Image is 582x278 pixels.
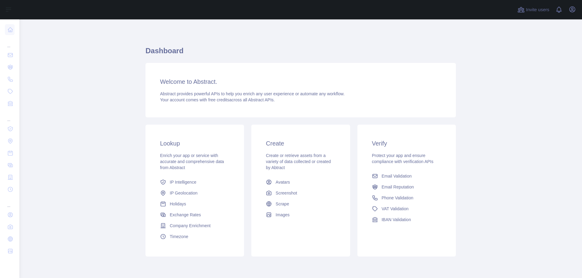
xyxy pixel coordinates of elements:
a: Timezone [158,231,232,242]
span: Phone Validation [382,195,413,201]
h1: Dashboard [145,46,456,61]
h3: Lookup [160,139,229,148]
a: Avatars [263,177,338,188]
span: VAT Validation [382,206,409,212]
span: Protect your app and ensure compliance with verification APIs [372,153,433,164]
a: IBAN Validation [370,214,444,225]
div: ... [5,110,15,122]
a: Images [263,209,338,220]
div: ... [5,196,15,208]
span: Enrich your app or service with accurate and comprehensive data from Abstract [160,153,224,170]
span: Company Enrichment [170,223,211,229]
h3: Welcome to Abstract. [160,77,441,86]
span: IBAN Validation [382,217,411,223]
span: Images [276,212,289,218]
a: Screenshot [263,188,338,198]
span: Create or retrieve assets from a variety of data collected or created by Abtract [266,153,331,170]
a: Email Validation [370,171,444,182]
span: Screenshot [276,190,297,196]
a: Holidays [158,198,232,209]
span: Scrape [276,201,289,207]
span: Email Reputation [382,184,414,190]
a: IP Intelligence [158,177,232,188]
a: Scrape [263,198,338,209]
h3: Verify [372,139,441,148]
span: IP Geolocation [170,190,198,196]
h3: Create [266,139,335,148]
a: IP Geolocation [158,188,232,198]
button: Invite users [516,5,550,15]
div: ... [5,36,15,48]
a: Exchange Rates [158,209,232,220]
span: Invite users [526,6,549,13]
a: Email Reputation [370,182,444,192]
span: Holidays [170,201,186,207]
span: Timezone [170,234,188,240]
a: VAT Validation [370,203,444,214]
span: Email Validation [382,173,412,179]
span: Avatars [276,179,290,185]
span: Exchange Rates [170,212,201,218]
span: IP Intelligence [170,179,196,185]
span: Abstract provides powerful APIs to help you enrich any user experience or automate any workflow. [160,91,345,96]
span: free credits [208,97,229,102]
a: Company Enrichment [158,220,232,231]
a: Phone Validation [370,192,444,203]
span: Your account comes with across all Abstract APIs. [160,97,275,102]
